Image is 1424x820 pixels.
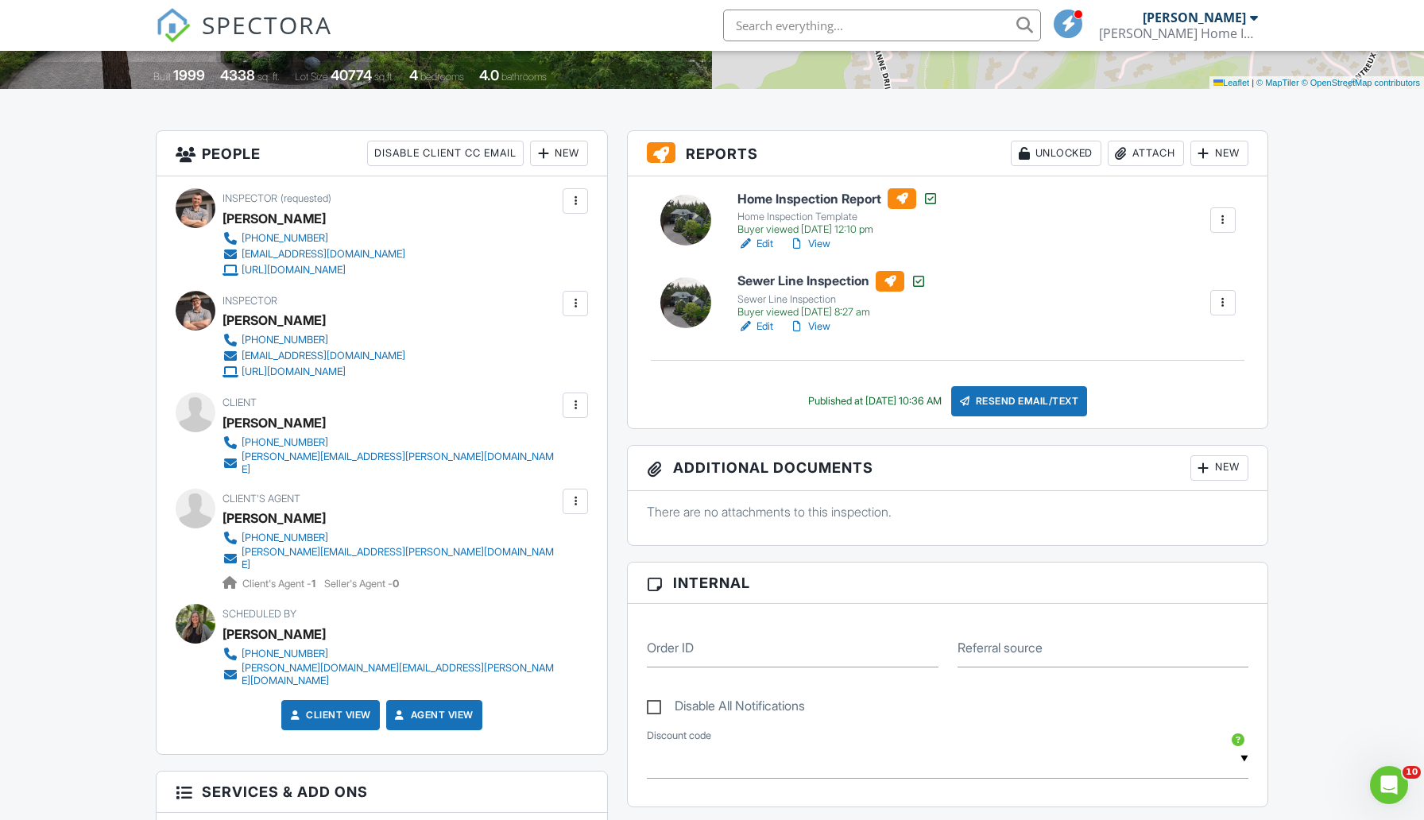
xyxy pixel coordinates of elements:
span: Lot Size [295,71,328,83]
h3: Internal [628,563,1267,604]
div: Home Inspection Template [737,211,938,223]
a: Home Inspection Report Home Inspection Template Buyer viewed [DATE] 12:10 pm [737,188,938,236]
a: [EMAIL_ADDRESS][DOMAIN_NAME] [222,348,405,364]
p: There are no attachments to this inspection. [647,503,1248,520]
label: Order ID [647,639,694,656]
a: [URL][DOMAIN_NAME] [222,262,405,278]
label: Discount code [647,729,711,743]
span: Inspector [222,295,277,307]
div: [PHONE_NUMBER] [242,648,328,660]
strong: 1 [311,578,315,590]
label: Disable All Notifications [647,698,805,718]
a: [PHONE_NUMBER] [222,435,559,451]
div: Buyer viewed [DATE] 12:10 pm [737,223,938,236]
span: Client's Agent [222,493,300,505]
a: [PHONE_NUMBER] [222,646,559,662]
iframe: Intercom live chat [1370,766,1408,804]
div: [EMAIL_ADDRESS][DOMAIN_NAME] [242,248,405,261]
span: Scheduled By [222,608,296,620]
span: Inspector [222,192,277,204]
a: [PHONE_NUMBER] [222,332,405,348]
div: New [1190,141,1248,166]
span: sq.ft. [374,71,394,83]
a: [PERSON_NAME][DOMAIN_NAME][EMAIL_ADDRESS][PERSON_NAME][DOMAIN_NAME] [222,662,559,687]
div: [PHONE_NUMBER] [242,334,328,346]
a: Sewer Line Inspection Sewer Line Inspection Buyer viewed [DATE] 8:27 am [737,271,927,319]
span: Client's Agent - [242,578,318,590]
div: Buyer viewed [DATE] 8:27 am [737,306,927,319]
div: [PERSON_NAME] [1143,10,1246,25]
span: Built [153,71,171,83]
a: Edit [737,236,773,252]
div: [PERSON_NAME] [222,207,326,230]
span: | [1252,78,1254,87]
div: Herron Home Inspections, LLC [1099,25,1258,41]
div: Unlocked [1011,141,1101,166]
div: New [530,141,588,166]
a: [PERSON_NAME][EMAIL_ADDRESS][PERSON_NAME][DOMAIN_NAME] [222,451,559,476]
span: bathrooms [501,71,547,83]
div: [PERSON_NAME] [222,622,326,646]
h6: Home Inspection Report [737,188,938,209]
div: Attach [1108,141,1184,166]
h3: Services & Add ons [157,772,607,813]
a: [PHONE_NUMBER] [222,230,405,246]
img: The Best Home Inspection Software - Spectora [156,8,191,43]
span: (requested) [281,192,331,204]
label: Referral source [958,639,1043,656]
a: © OpenStreetMap contributors [1302,78,1420,87]
a: Client View [287,707,371,723]
div: 4.0 [479,67,499,83]
span: Seller's Agent - [324,578,399,590]
a: [EMAIL_ADDRESS][DOMAIN_NAME] [222,246,405,262]
a: Edit [737,319,773,335]
div: [PHONE_NUMBER] [242,232,328,245]
div: New [1190,455,1248,481]
div: Sewer Line Inspection [737,293,927,306]
a: View [789,236,830,252]
div: [PERSON_NAME][EMAIL_ADDRESS][PERSON_NAME][DOMAIN_NAME] [242,546,559,571]
span: SPECTORA [202,8,332,41]
div: [URL][DOMAIN_NAME] [242,264,346,277]
span: sq. ft. [257,71,280,83]
a: [PERSON_NAME][EMAIL_ADDRESS][PERSON_NAME][DOMAIN_NAME] [222,546,559,571]
a: Leaflet [1213,78,1249,87]
div: 1999 [173,67,205,83]
div: Published at [DATE] 10:36 AM [808,395,942,408]
a: SPECTORA [156,21,332,55]
a: © MapTiler [1256,78,1299,87]
strong: 0 [393,578,399,590]
h6: Sewer Line Inspection [737,271,927,292]
a: [PHONE_NUMBER] [222,530,559,546]
div: 4338 [220,67,255,83]
h3: Additional Documents [628,446,1267,491]
div: [PERSON_NAME] [222,308,326,332]
div: [PERSON_NAME] [222,411,326,435]
div: Resend Email/Text [951,386,1088,416]
div: Disable Client CC Email [367,141,524,166]
h3: People [157,131,607,176]
div: [URL][DOMAIN_NAME] [242,366,346,378]
span: bedrooms [420,71,464,83]
div: [EMAIL_ADDRESS][DOMAIN_NAME] [242,350,405,362]
h3: Reports [628,131,1267,176]
div: 4 [409,67,418,83]
div: [PERSON_NAME][EMAIL_ADDRESS][PERSON_NAME][DOMAIN_NAME] [242,451,559,476]
div: [PHONE_NUMBER] [242,436,328,449]
a: [URL][DOMAIN_NAME] [222,364,405,380]
a: Agent View [392,707,474,723]
div: 40774 [331,67,372,83]
a: View [789,319,830,335]
a: [PERSON_NAME] [222,506,326,530]
div: [PHONE_NUMBER] [242,532,328,544]
span: Client [222,396,257,408]
div: [PERSON_NAME][DOMAIN_NAME][EMAIL_ADDRESS][PERSON_NAME][DOMAIN_NAME] [242,662,559,687]
input: Search everything... [723,10,1041,41]
span: 10 [1403,766,1421,779]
